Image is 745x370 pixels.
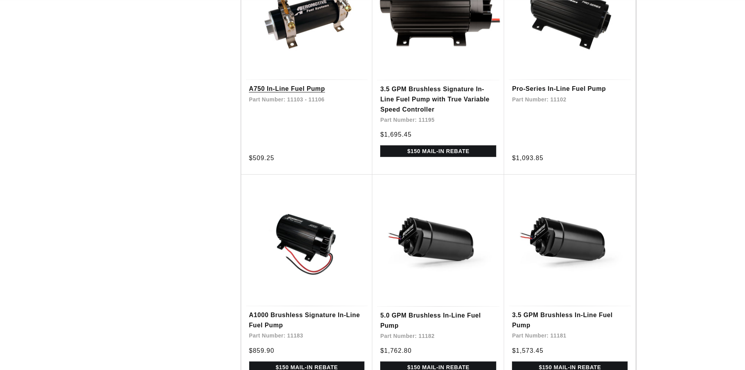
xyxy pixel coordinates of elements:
a: 5.0 GPM Brushless In-Line Fuel Pump [380,310,496,330]
a: 3.5 GPM Brushless Signature In-Line Fuel Pump with True Variable Speed Controller [380,84,496,114]
a: Pro-Series In-Line Fuel Pump [512,84,628,94]
a: A750 In-Line Fuel Pump [249,84,365,94]
a: 3.5 GPM Brushless In-Line Fuel Pump [512,310,628,330]
a: A1000 Brushless Signature In-Line Fuel Pump [249,310,365,330]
